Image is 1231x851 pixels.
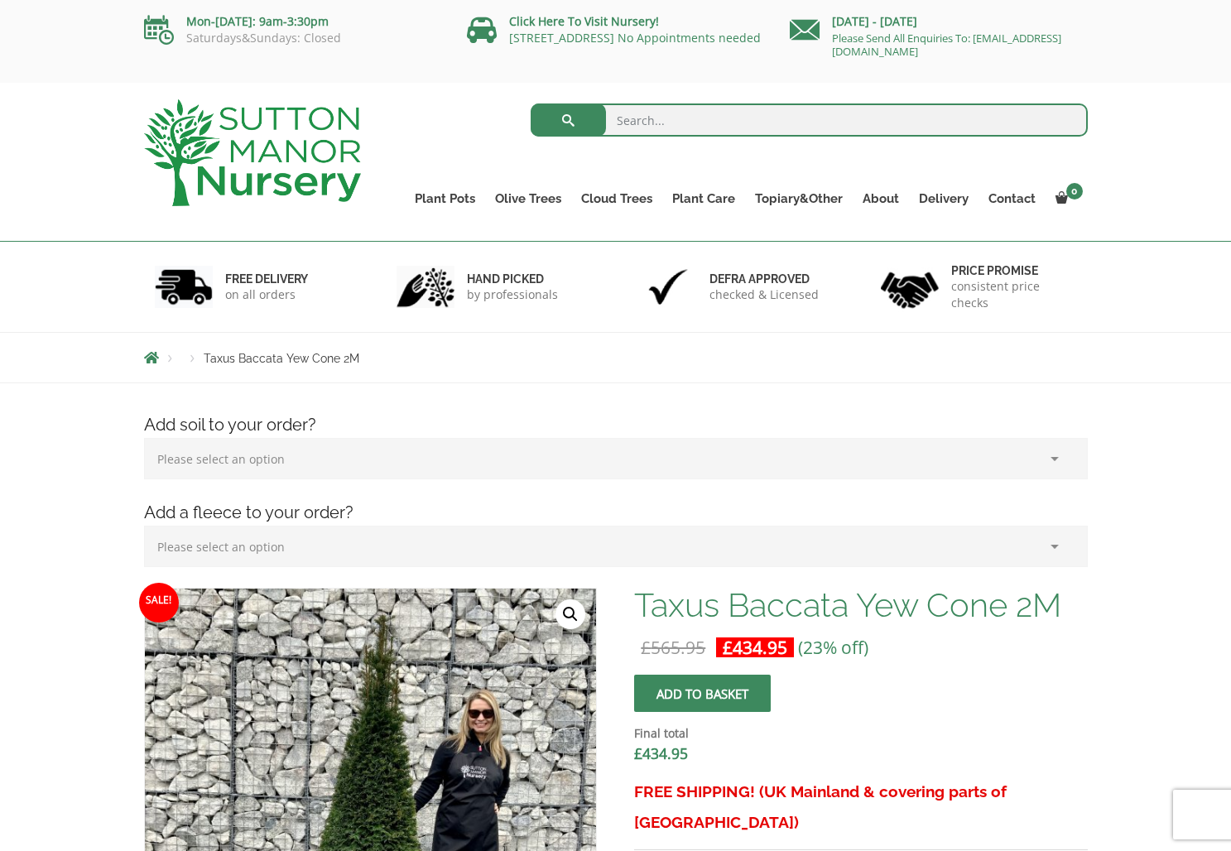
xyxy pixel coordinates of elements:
span: (23% off) [798,636,868,659]
p: [DATE] - [DATE] [790,12,1088,31]
h6: hand picked [467,272,558,286]
a: Please Send All Enquiries To: [EMAIL_ADDRESS][DOMAIN_NAME] [832,31,1061,59]
a: Cloud Trees [571,187,662,210]
img: 2.jpg [397,266,454,308]
h1: Taxus Baccata Yew Cone 2M [634,588,1087,623]
a: 0 [1046,187,1088,210]
img: 4.jpg [881,262,939,312]
a: Plant Pots [405,187,485,210]
h4: Add soil to your order? [132,412,1100,438]
p: checked & Licensed [709,286,819,303]
p: consistent price checks [951,278,1077,311]
a: Contact [979,187,1046,210]
span: Taxus Baccata Yew Cone 2M [204,352,359,365]
h6: FREE DELIVERY [225,272,308,286]
span: £ [723,636,733,659]
a: Delivery [909,187,979,210]
p: on all orders [225,286,308,303]
a: Olive Trees [485,187,571,210]
a: [STREET_ADDRESS] No Appointments needed [509,30,761,46]
h3: FREE SHIPPING! (UK Mainland & covering parts of [GEOGRAPHIC_DATA]) [634,776,1087,838]
img: 1.jpg [155,266,213,308]
p: Mon-[DATE]: 9am-3:30pm [144,12,442,31]
h4: Add a fleece to your order? [132,500,1100,526]
bdi: 565.95 [641,636,705,659]
a: About [853,187,909,210]
img: logo [144,99,361,206]
button: Add to basket [634,675,771,712]
img: 3.jpg [639,266,697,308]
a: Topiary&Other [745,187,853,210]
h6: Price promise [951,263,1077,278]
span: £ [634,743,642,763]
p: by professionals [467,286,558,303]
a: Plant Care [662,187,745,210]
bdi: 434.95 [634,743,688,763]
h6: Defra approved [709,272,819,286]
span: 0 [1066,183,1083,200]
dt: Final total [634,724,1087,743]
span: £ [641,636,651,659]
span: Sale! [139,583,179,623]
a: View full-screen image gallery [555,599,585,629]
input: Search... [531,103,1088,137]
nav: Breadcrumbs [144,351,1088,364]
bdi: 434.95 [723,636,787,659]
a: Click Here To Visit Nursery! [509,13,659,29]
p: Saturdays&Sundays: Closed [144,31,442,45]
